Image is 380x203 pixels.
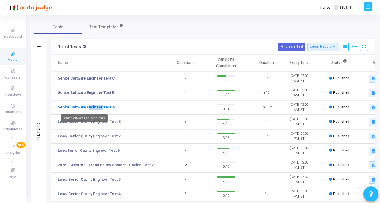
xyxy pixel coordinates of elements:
[217,91,235,97] span: 4 / 4
[8,58,17,63] span: Tests
[217,149,235,155] span: 2 / 3
[250,100,283,115] td: 1h 15m
[169,86,202,100] td: 4
[333,76,349,80] span: Published
[5,92,21,98] span: Interviews
[372,120,376,124] mat-icon: description
[169,158,202,173] td: 18
[333,120,349,123] span: Published
[169,71,202,86] td: 4
[169,129,202,144] td: 2
[333,163,349,167] span: Published
[283,144,315,158] td: [DATE] 03:37 PM IST
[283,173,315,187] td: [DATE] 03:37 PM IST
[250,187,283,201] td: 1h
[372,178,376,182] mat-icon: description
[283,100,315,115] td: [DATE] 12:00 AM IST
[250,129,283,144] td: 1h
[372,77,376,81] mat-icon: description
[36,98,41,164] div: Filters
[16,142,26,148] span: New
[169,55,202,71] th: Questions
[307,43,339,51] button: Export Report
[250,55,283,71] th: Duration
[333,105,349,109] span: Published
[169,115,202,129] td: 2
[283,55,315,71] th: Expiry Time
[58,162,154,168] a: 2025 - Crestron - FrontEndDevlopment - Coding-Test 2
[8,2,53,14] img: logo
[283,71,315,86] td: [DATE] 12:00 AM IST
[333,177,349,181] span: Published
[333,134,349,138] span: Published
[4,34,22,39] span: Dashboard
[58,191,121,197] a: Lead/ Senior Quality Engineer Test 4
[53,24,63,30] span: Tests
[3,127,23,132] span: Candidates
[372,91,376,95] mat-icon: description
[250,86,283,100] td: 1h 15m
[61,114,108,122] div: Senior Software Engineer Test A
[339,5,352,10] span: 58/648
[217,163,235,169] span: 0 / 0
[58,90,115,95] a: Senior Software Engineer Test B
[372,149,376,153] mat-icon: description
[89,24,119,30] span: Test Templates
[5,75,20,80] span: Contests
[250,173,283,187] td: 1h
[217,178,235,184] span: 2 / 2
[58,105,115,110] a: Senior Software Engineer Test A
[58,133,121,139] a: Lead/ Senior Quality Engineer Test 7
[278,43,305,51] button: Create Test
[5,151,20,156] span: Analytics
[250,115,283,129] td: 1h
[169,100,202,115] td: 3
[250,144,283,158] td: 1h
[169,187,202,201] td: 2
[334,5,338,10] span: T
[320,5,332,10] label: Invites:
[250,158,283,173] td: 1h
[283,129,315,144] td: [DATE] 03:37 PM IST
[372,105,376,110] mat-icon: description
[333,192,349,196] span: Published
[372,163,376,167] mat-icon: description
[217,192,235,198] span: 3 / 3
[51,55,169,71] th: Name
[10,174,16,180] span: FAQ
[169,144,202,158] td: 2
[315,55,363,71] th: Status
[283,86,315,100] td: [DATE] 12:00 AM IST
[58,148,120,153] a: Lead/Senior Quality Engineer Test 6
[58,45,88,49] div: Total Tests: 30
[372,134,376,139] mat-icon: description
[283,115,315,129] td: [DATE] 03:37 PM IST
[333,91,349,95] span: Published
[283,158,315,173] td: [DATE] 12:00 AM IST
[333,148,349,152] span: Published
[217,120,235,126] span: 2 / 3
[169,173,202,187] td: 2
[58,177,121,182] a: Lead/ Senior Quality Engineer Test 5
[4,110,21,115] span: Questions
[58,76,115,81] a: Senior Software Engineer Test C
[283,187,315,201] td: [DATE] 03:37 PM IST
[217,134,235,140] span: 3 / 3
[217,105,235,111] span: 0 / 1
[217,77,235,83] span: 1 / 2
[202,55,250,71] th: Candidate Completion
[250,71,283,86] td: 1h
